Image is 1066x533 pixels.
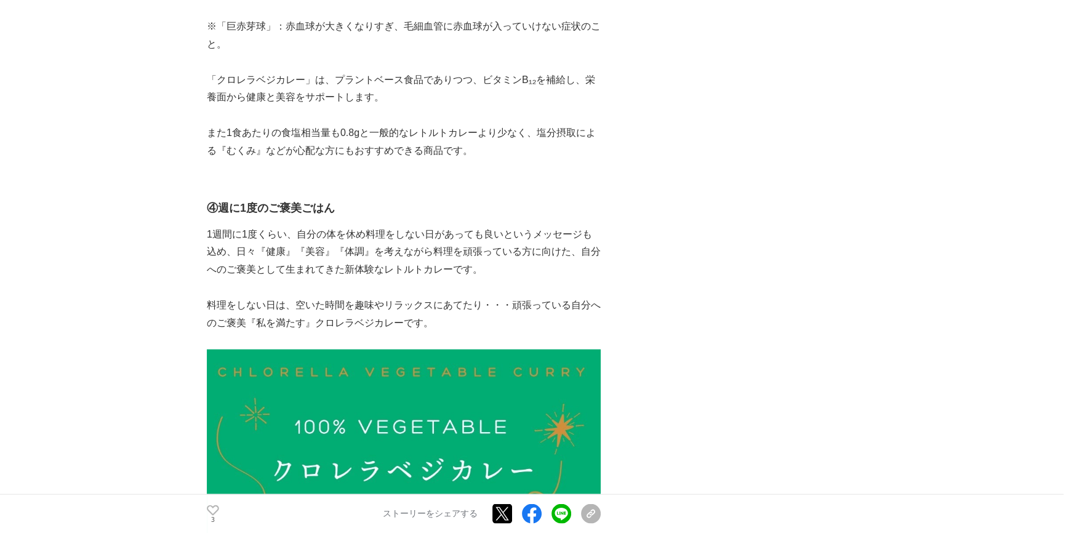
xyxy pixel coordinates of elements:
p: 「クロレラベジカレー」は、プラントベース食品でありつつ、ビタミンB₁₂を補給し、栄養面から健康と美容をサポートします。 [207,71,601,107]
p: ※「巨赤芽球」：赤血球が大きくなりすぎ、毛細血管に赤血球が入っていけない症状のこと。 [207,18,601,54]
p: ストーリーをシェアする [383,508,478,519]
strong: ④週に1度のご褒美ごはん [207,202,335,214]
p: また1食あたりの食塩相当量も0.8gと一般的なレトルトカレーより少なく、塩分摂取による『むくみ』などが心配な方にもおすすめできる商品です。 [207,124,601,160]
p: 料理をしない日は、空いた時間を趣味やリラックスにあてたり・・・頑張っている自分へのご褒美『私を満たす』クロレラベジカレーです。 [207,297,601,332]
p: 3 [207,516,219,523]
p: 1週間に1度くらい、自分の体を休め料理をしない日があっても良いというメッセージも込め、日々『健康』『美容』『体調』を考えながら料理を頑張っている方に向けた、自分へのご褒美として生まれてきた新体験... [207,226,601,279]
